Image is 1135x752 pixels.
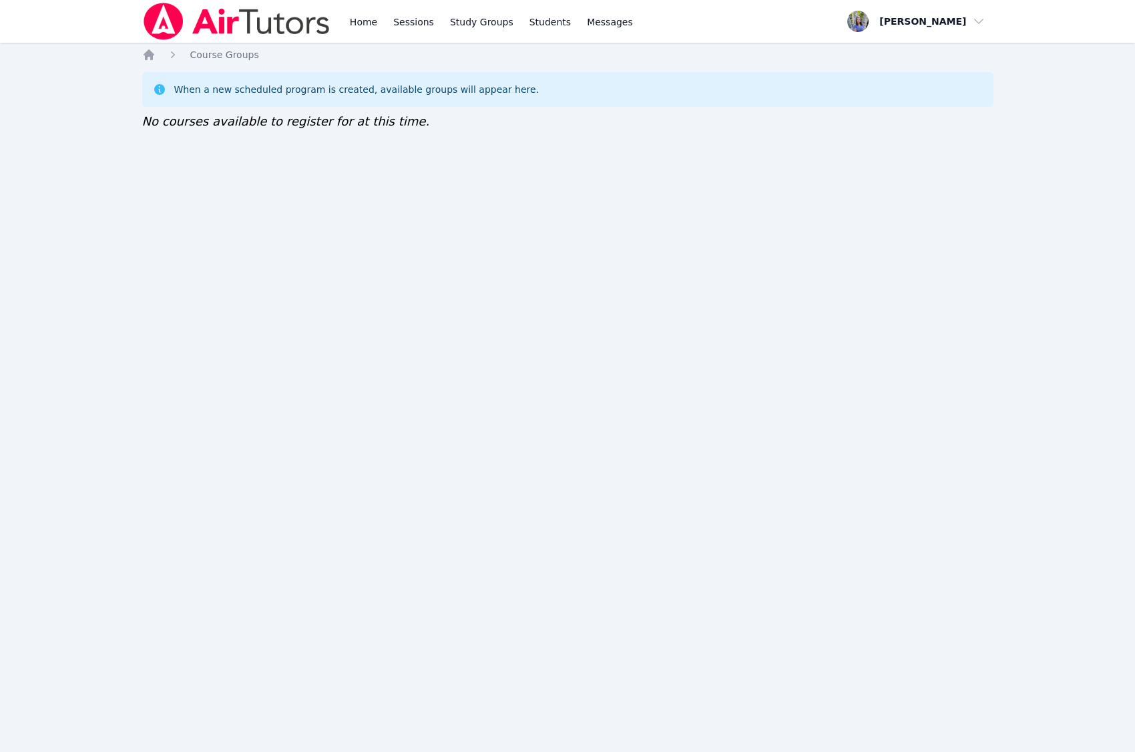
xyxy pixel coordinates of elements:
img: Air Tutors [142,3,331,40]
a: Course Groups [190,48,259,61]
span: Messages [587,15,633,29]
nav: Breadcrumb [142,48,993,61]
span: Course Groups [190,49,259,60]
span: No courses available to register for at this time. [142,114,430,128]
div: When a new scheduled program is created, available groups will appear here. [174,83,539,96]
